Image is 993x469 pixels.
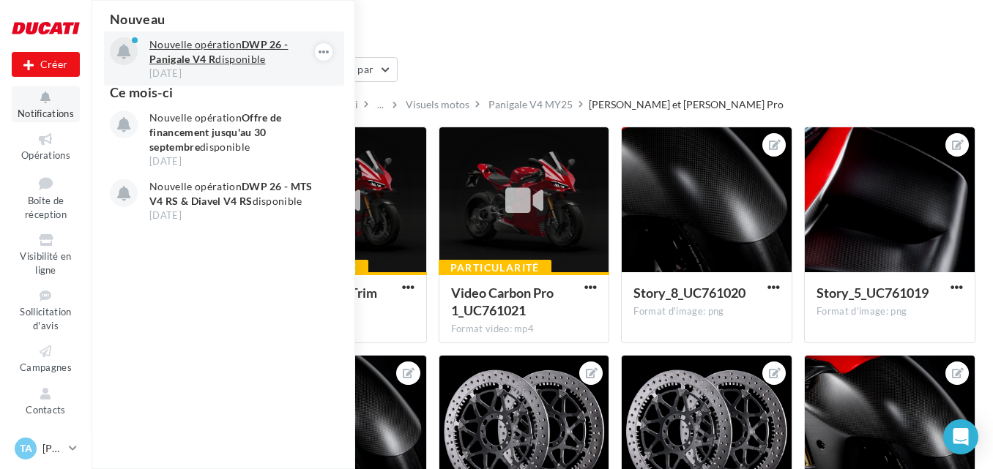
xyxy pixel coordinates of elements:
[20,441,32,456] span: TA
[109,23,975,45] div: Médiathèque
[488,97,573,112] div: Panigale V4 MY25
[18,108,74,119] span: Notifications
[12,86,80,122] button: Notifications
[20,306,71,331] span: Sollicitation d'avis
[42,441,63,456] p: [PERSON_NAME]
[633,285,745,301] span: Story_8_UC761020
[451,285,554,318] span: Video Carbon Pro 1_UC761021
[25,195,67,220] span: Boîte de réception
[12,52,80,77] button: Créer
[589,97,784,112] div: [PERSON_NAME] et [PERSON_NAME] Pro
[374,94,387,115] div: ...
[20,250,71,276] span: Visibilité en ligne
[817,285,929,301] span: Story_5_UC761019
[633,305,780,318] div: Format d'image: png
[21,149,70,161] span: Opérations
[12,285,80,334] a: Sollicitation d'avis
[817,305,963,318] div: Format d'image: png
[451,323,598,336] div: Format video: mp4
[12,52,80,77] div: Nouvelle campagne
[12,170,80,224] a: Boîte de réception
[943,419,978,454] div: Open Intercom Messenger
[439,260,551,276] div: Particularité
[12,229,80,279] a: Visibilité en ligne
[12,383,80,419] a: Contacts
[12,340,80,376] a: Campagnes
[12,435,80,462] a: TA [PERSON_NAME]
[406,97,469,112] div: Visuels motos
[20,361,72,373] span: Campagnes
[12,128,80,164] a: Opérations
[26,404,66,416] span: Contacts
